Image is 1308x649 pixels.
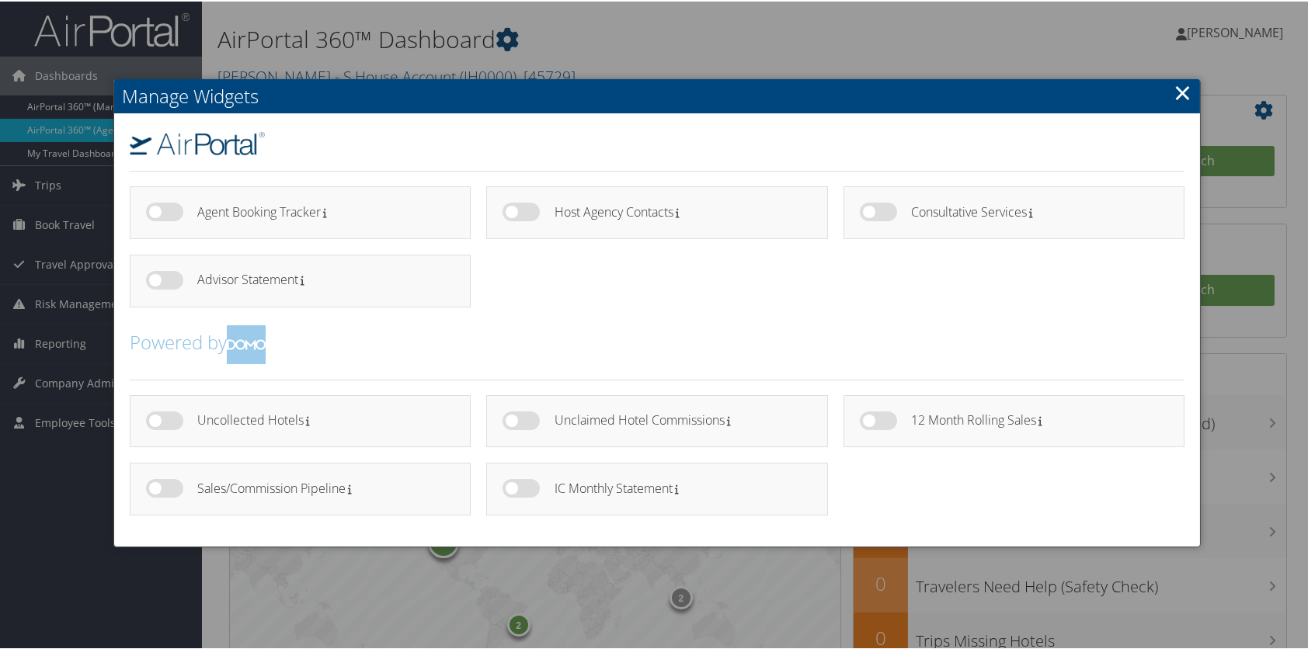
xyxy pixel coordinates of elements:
[130,130,265,154] img: airportal-logo.png
[197,412,443,425] h4: Uncollected Hotels
[114,78,1200,112] h2: Manage Widgets
[555,204,800,217] h4: Host Agency Contacts
[555,481,800,494] h4: IC Monthly Statement
[911,204,1157,217] h4: Consultative Services
[130,324,1185,363] h2: Powered by
[197,481,443,494] h4: Sales/Commission Pipeline
[197,204,443,217] h4: Agent Booking Tracker
[227,324,266,363] img: domo-logo.png
[911,412,1157,425] h4: 12 Month Rolling Sales
[555,412,800,425] h4: Unclaimed Hotel Commissions
[197,272,443,285] h4: Advisor Statement
[1174,75,1191,106] a: Close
